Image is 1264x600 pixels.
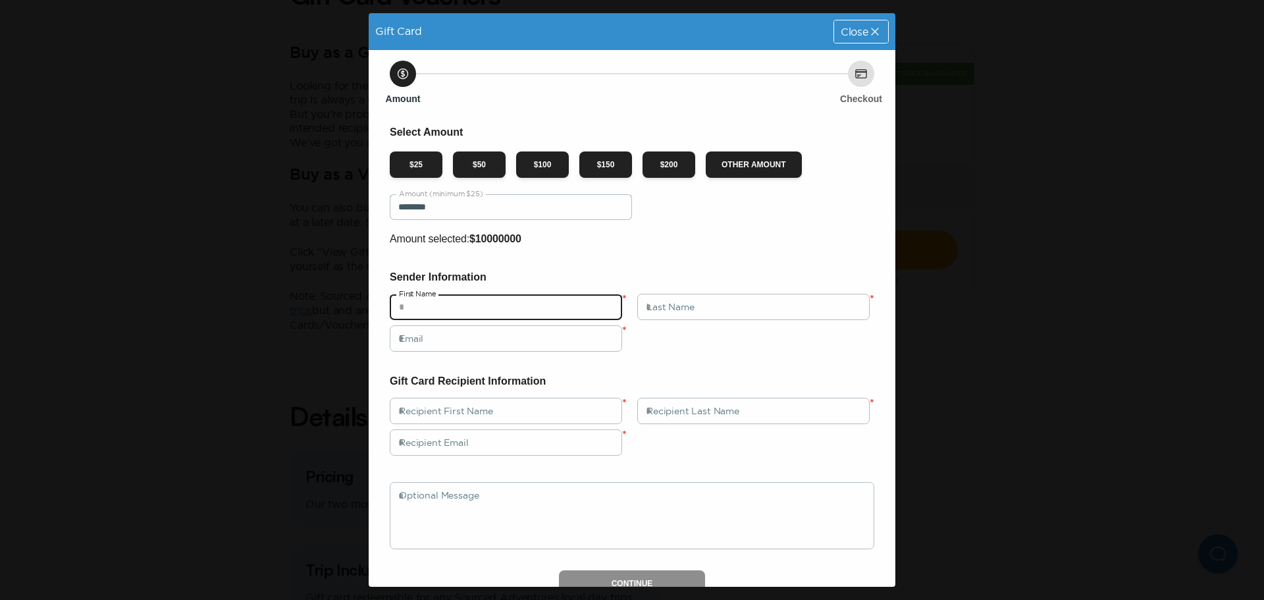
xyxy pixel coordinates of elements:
[706,151,802,178] button: Other Amount
[841,26,868,37] span: Close
[390,231,874,248] p: Amount selected:
[390,124,874,141] h6: Select Amount
[469,233,521,244] span: $ 10000000
[390,151,442,178] button: $25
[375,25,422,37] span: Gift Card
[390,373,874,390] h6: Gift Card Recipient Information
[840,92,882,105] h6: Checkout
[579,151,632,178] button: $150
[386,92,421,105] h6: Amount
[453,151,506,178] button: $50
[516,151,569,178] button: $100
[390,269,874,286] h6: Sender Information
[643,151,695,178] button: $200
